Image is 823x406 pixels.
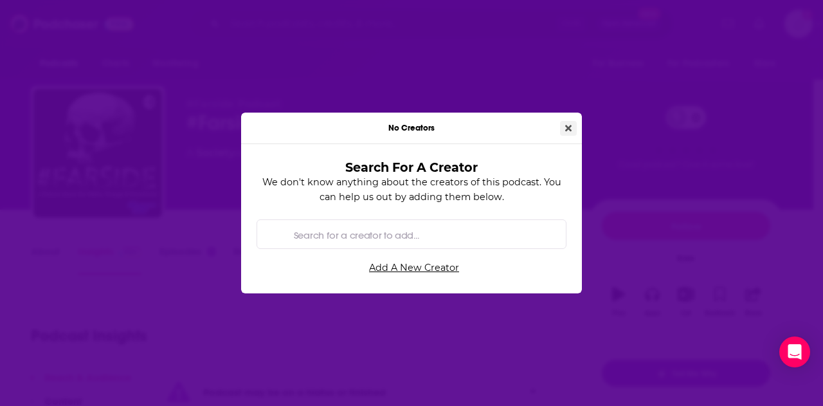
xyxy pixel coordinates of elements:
[289,220,556,249] input: Search for a creator to add...
[277,160,546,175] h3: Search For A Creator
[262,257,566,278] a: Add A New Creator
[560,121,577,136] button: Close
[257,175,566,204] p: We don't know anything about the creators of this podcast. You can help us out by adding them below.
[257,219,566,249] div: Search by entity type
[241,113,582,144] div: No Creators
[779,337,810,367] div: Open Intercom Messenger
